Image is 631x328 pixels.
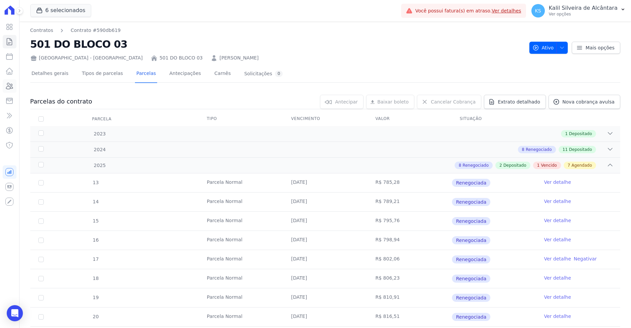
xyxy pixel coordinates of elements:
td: R$ 785,28 [367,173,452,192]
a: Tipos de parcelas [80,65,124,83]
td: R$ 810,91 [367,288,452,307]
a: Extrato detalhado [484,95,546,109]
a: Ver detalhe [544,255,571,262]
td: [DATE] [283,269,367,288]
a: Ver detalhe [544,313,571,320]
span: Renegociada [452,294,490,302]
span: 2025 [94,162,106,169]
span: Renegociado [526,147,552,153]
td: R$ 798,94 [367,231,452,250]
td: Parcela Normal [199,250,283,269]
span: KS [535,8,541,13]
input: Só é possível selecionar pagamentos em aberto [38,238,44,243]
span: Renegociada [452,275,490,283]
td: Parcela Normal [199,193,283,211]
input: Só é possível selecionar pagamentos em aberto [38,199,44,205]
span: 2023 [94,130,106,137]
div: Parcela [84,112,120,126]
td: Parcela Normal [199,288,283,307]
span: 18 [92,276,99,281]
span: Renegociada [452,313,490,321]
a: Parcelas [135,65,157,83]
input: Só é possível selecionar pagamentos em aberto [38,218,44,224]
a: Ver detalhes [492,8,521,13]
td: R$ 789,21 [367,193,452,211]
td: Parcela Normal [199,307,283,326]
th: Vencimento [283,112,367,126]
p: Ver opções [549,11,618,17]
nav: Breadcrumb [30,27,524,34]
td: Parcela Normal [199,231,283,250]
span: Renegociada [452,179,490,187]
span: 7 [568,162,570,168]
a: Ver detalhe [544,179,571,186]
span: Renegociada [452,217,490,225]
button: 6 selecionados [30,4,91,17]
a: Ver detalhe [544,236,571,243]
span: Nova cobrança avulsa [562,98,615,105]
div: Open Intercom Messenger [7,305,23,321]
span: 2 [499,162,502,168]
input: Só é possível selecionar pagamentos em aberto [38,314,44,320]
span: 2024 [94,146,106,153]
a: Mais opções [572,42,620,54]
input: Só é possível selecionar pagamentos em aberto [38,257,44,262]
td: [DATE] [283,250,367,269]
span: 19 [92,295,99,300]
nav: Breadcrumb [30,27,121,34]
th: Valor [367,112,452,126]
a: Contratos [30,27,53,34]
a: Ver detalhe [544,198,571,205]
span: Vencido [541,162,557,168]
span: Mais opções [586,44,615,51]
div: Solicitações [244,71,283,77]
span: Agendado [571,162,592,168]
td: [DATE] [283,307,367,326]
span: 11 [563,147,568,153]
button: KS Kalil Silveira de Alcântara Ver opções [526,1,631,20]
span: 14 [92,199,99,204]
span: 15 [92,218,99,223]
td: R$ 816,51 [367,307,452,326]
td: R$ 795,76 [367,212,452,231]
a: Ver detalhe [544,294,571,300]
span: 13 [92,180,99,185]
span: 8 [522,147,525,153]
p: Kalil Silveira de Alcântara [549,5,618,11]
td: R$ 802,06 [367,250,452,269]
span: 17 [92,256,99,262]
th: Tipo [199,112,283,126]
a: Contrato #590db619 [71,27,121,34]
span: 1 [565,131,568,137]
td: Parcela Normal [199,173,283,192]
span: Depositado [503,162,526,168]
span: Você possui fatura(s) em atraso. [415,7,521,14]
div: [GEOGRAPHIC_DATA] - [GEOGRAPHIC_DATA] [30,54,143,61]
a: Ver detalhe [544,217,571,224]
span: Renegociada [452,198,490,206]
span: 20 [92,314,99,319]
span: Renegociado [463,162,489,168]
td: R$ 806,23 [367,269,452,288]
span: Renegociada [452,255,490,263]
td: [DATE] [283,212,367,231]
td: Parcela Normal [199,269,283,288]
td: [DATE] [283,231,367,250]
a: Negativar [574,256,597,261]
span: 16 [92,237,99,243]
span: 8 [459,162,461,168]
span: Extrato detalhado [498,98,540,105]
a: Antecipações [168,65,202,83]
span: Ativo [532,42,554,54]
span: Depositado [569,131,592,137]
h2: 501 DO BLOCO 03 [30,37,524,52]
h3: Parcelas do contrato [30,97,92,106]
input: Só é possível selecionar pagamentos em aberto [38,276,44,281]
div: 0 [275,71,283,77]
a: [PERSON_NAME] [219,54,258,61]
td: [DATE] [283,173,367,192]
td: Parcela Normal [199,212,283,231]
a: Carnês [213,65,232,83]
input: Só é possível selecionar pagamentos em aberto [38,180,44,186]
a: Detalhes gerais [30,65,70,83]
